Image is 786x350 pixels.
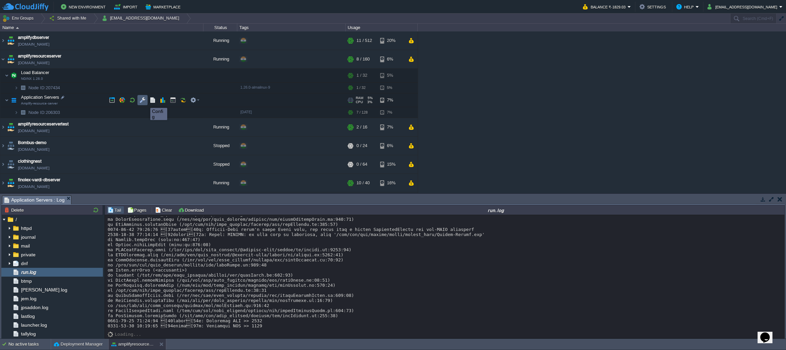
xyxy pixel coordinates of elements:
button: Settings [639,3,668,11]
span: 1.26.0-almalinux-9 [240,85,270,89]
a: httpd [20,225,33,231]
button: Deployment Manager [54,341,103,348]
img: AMDAwAAAACH5BAEAAAAALAAAAAABAAEAAAICRAEAOw== [0,155,6,173]
button: Marketplace [146,3,182,11]
div: Stopped [203,155,237,173]
button: Delete [4,207,26,213]
a: finolex-vardi-dbserver [18,177,60,183]
div: Running [203,174,237,192]
div: Running [203,31,237,50]
div: 6% [380,137,402,155]
a: dnf [20,260,29,266]
span: 5% [366,96,373,100]
img: AMDAwAAAACH5BAEAAAAALAAAAAABAAEAAAICRAEAOw== [6,155,16,173]
button: Env Groups [2,14,36,23]
div: 1 / 32 [356,83,366,93]
div: 7% [380,93,402,107]
button: Import [114,3,139,11]
a: [DOMAIN_NAME] [18,146,49,153]
img: CloudJiffy [2,3,48,11]
a: run.log [20,269,37,275]
a: launcher.log [20,322,48,328]
span: private [20,252,37,258]
a: [DOMAIN_NAME] [18,60,49,66]
div: 7% [380,107,402,118]
div: 8 / 160 [356,50,370,68]
img: AMDAwAAAACH5BAEAAAAALAAAAAABAAEAAAICRAEAOw== [0,31,6,50]
div: 5% [380,69,402,82]
a: amplifydbserver [18,34,49,41]
a: tallylog [20,331,37,337]
a: / [14,216,18,223]
a: amplifyresourceservertest [18,121,69,127]
button: Help [676,3,696,11]
span: Load Balancer [20,70,50,75]
img: AMDAwAAAACH5BAEAAAAALAAAAAABAAEAAAICRAEAOw== [0,118,6,136]
span: Node ID: [28,110,46,115]
div: 0 / 24 [356,137,367,155]
span: RAM [356,96,363,100]
span: 3% [366,100,372,104]
span: Node ID: [28,85,46,90]
a: Application ServersAmplify-resource-server [20,95,60,100]
a: [PERSON_NAME].log [20,287,68,293]
a: mail [20,243,31,249]
span: CPU [356,100,363,104]
img: AMDAwAAAACH5BAEAAAAALAAAAAABAAEAAAICRAEAOw== [14,107,18,118]
button: Balance ₹-1829.03 [583,3,628,11]
img: AMDAwAAAACH5BAEAAAAALAAAAAABAAEAAAICRAEAOw== [18,83,28,93]
div: Stopped [203,192,237,211]
img: AMDAwAAAACH5BAEAAAAALAAAAAABAAEAAAICRAEAOw== [6,192,16,211]
img: AMDAwAAAACH5BAEAAAAALAAAAAABAAEAAAICRAEAOw== [16,27,19,29]
div: Running [203,118,237,136]
a: jpsaddon.log [20,304,49,310]
img: AMDAwAAAACH5BAEAAAAALAAAAAABAAEAAAICRAEAOw== [6,118,16,136]
img: AMDAwAAAACH5BAEAAAAALAAAAAABAAEAAAICRAEAOw== [0,137,6,155]
span: clothingnest [18,158,42,165]
span: [DOMAIN_NAME] [18,41,49,48]
div: 11 / 512 [356,31,372,50]
img: AMDAwAAAACH5BAEAAAAALAAAAAABAAEAAAICRAEAOw== [5,93,9,107]
a: [DOMAIN_NAME] [18,183,49,190]
a: Load BalancerNGINX 1.26.0 [20,70,50,75]
button: [EMAIL_ADDRESS][DOMAIN_NAME] [707,3,779,11]
a: btmp [20,278,33,284]
div: 15% [380,155,402,173]
span: Application Servers [20,94,60,100]
img: AMDAwAAAACH5BAEAAAAALAAAAAABAAEAAAICRAEAOw== [14,83,18,93]
a: Node ID:207434 [28,85,61,91]
img: AMDAwAAAACH5BAEAAAAALAAAAAABAAEAAAICRAEAOw== [9,93,19,107]
div: Tags [238,24,345,31]
div: 57% [380,192,402,211]
button: amplifyresourceserver [111,341,154,348]
div: Usage [346,24,417,31]
div: 7 / 128 [356,107,368,118]
div: Loading... [115,332,141,337]
div: 6% [380,50,402,68]
a: amplifyresourceserver [18,53,61,60]
button: Clear [155,207,174,213]
button: New Environment [61,3,108,11]
img: AMDAwAAAACH5BAEAAAAALAAAAAABAAEAAAICRAEAOw== [6,137,16,155]
a: Bombus-demo [18,139,46,146]
img: AMDAwAAAACH5BAEAAAAALAAAAAABAAEAAAICRAEAOw== [0,50,6,68]
div: Config [152,109,166,119]
span: 206303 [28,110,61,115]
img: AMDAwAAAACH5BAEAAAAALAAAAAABAAEAAAICRAEAOw== [18,107,28,118]
iframe: chat widget [758,323,779,343]
a: [DOMAIN_NAME] [18,127,49,134]
button: Download [178,207,206,213]
button: Pages [127,207,149,213]
a: Node ID:206303 [28,110,61,115]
